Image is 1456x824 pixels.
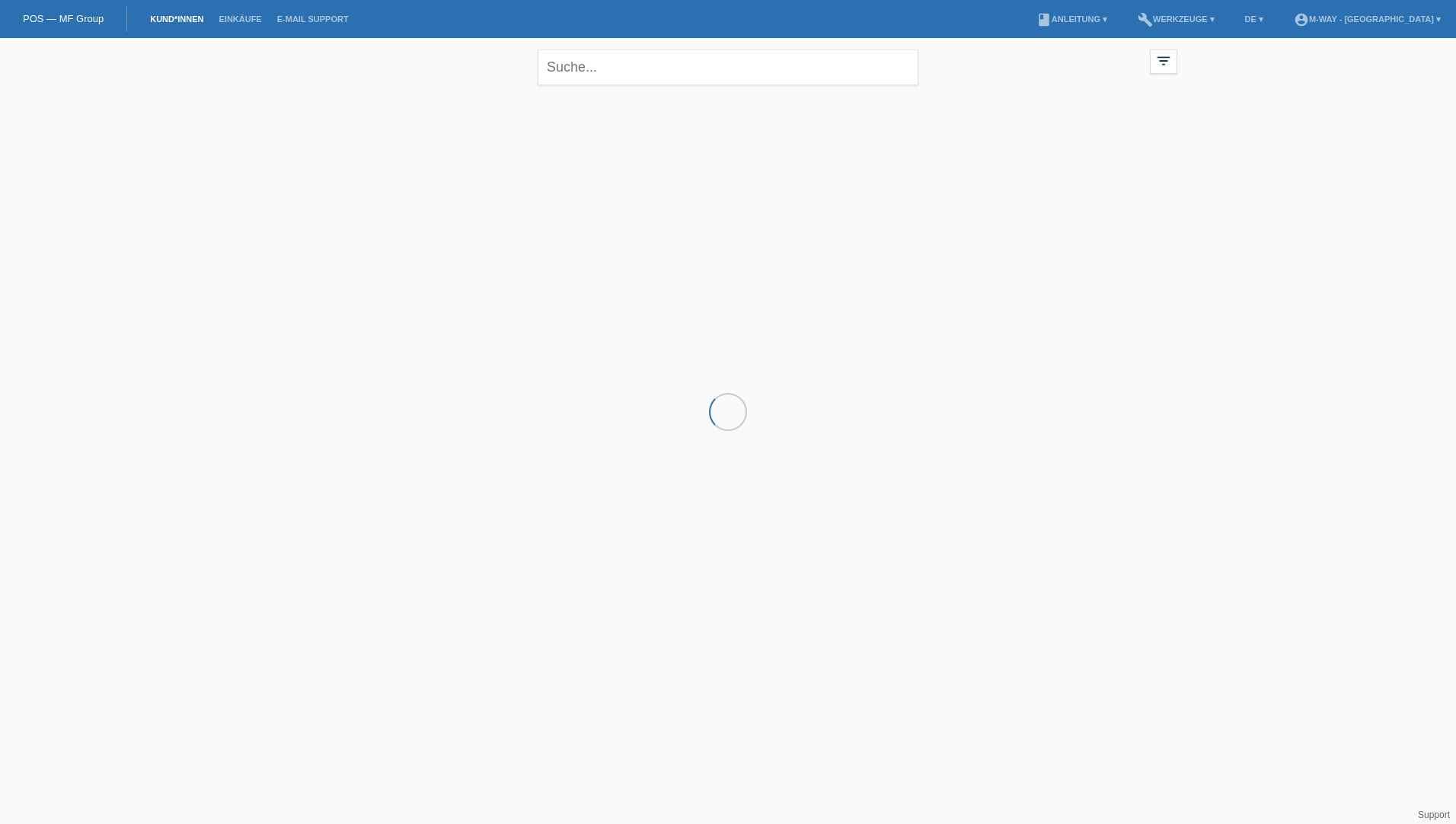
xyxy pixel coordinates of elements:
a: Einkäufe [211,14,269,24]
a: bookAnleitung ▾ [1029,14,1115,24]
i: build [1138,12,1153,27]
a: Support [1418,810,1450,820]
i: book [1036,12,1052,27]
input: Suche... [538,50,918,85]
a: account_circlem-way - [GEOGRAPHIC_DATA] ▾ [1286,14,1448,24]
i: account_circle [1294,12,1309,27]
i: filter_list [1155,53,1172,69]
a: E-Mail Support [270,14,356,24]
a: Kund*innen [142,14,211,24]
a: DE ▾ [1237,14,1271,24]
a: buildWerkzeuge ▾ [1130,14,1222,24]
a: POS — MF Group [23,13,104,24]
